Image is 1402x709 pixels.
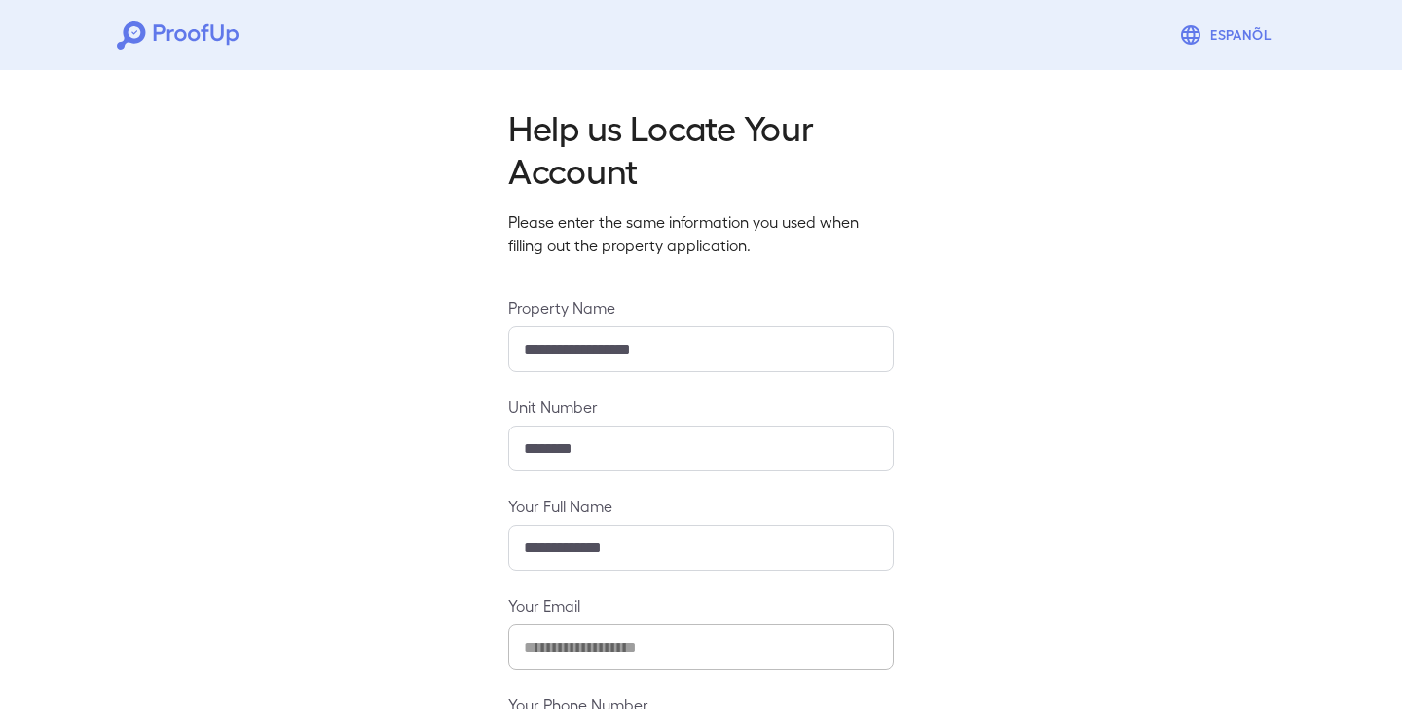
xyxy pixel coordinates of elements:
label: Your Full Name [508,495,894,517]
p: Please enter the same information you used when filling out the property application. [508,210,894,257]
button: Espanõl [1171,16,1285,55]
label: Property Name [508,296,894,318]
label: Your Email [508,594,894,616]
label: Unit Number [508,395,894,418]
h2: Help us Locate Your Account [508,105,894,191]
